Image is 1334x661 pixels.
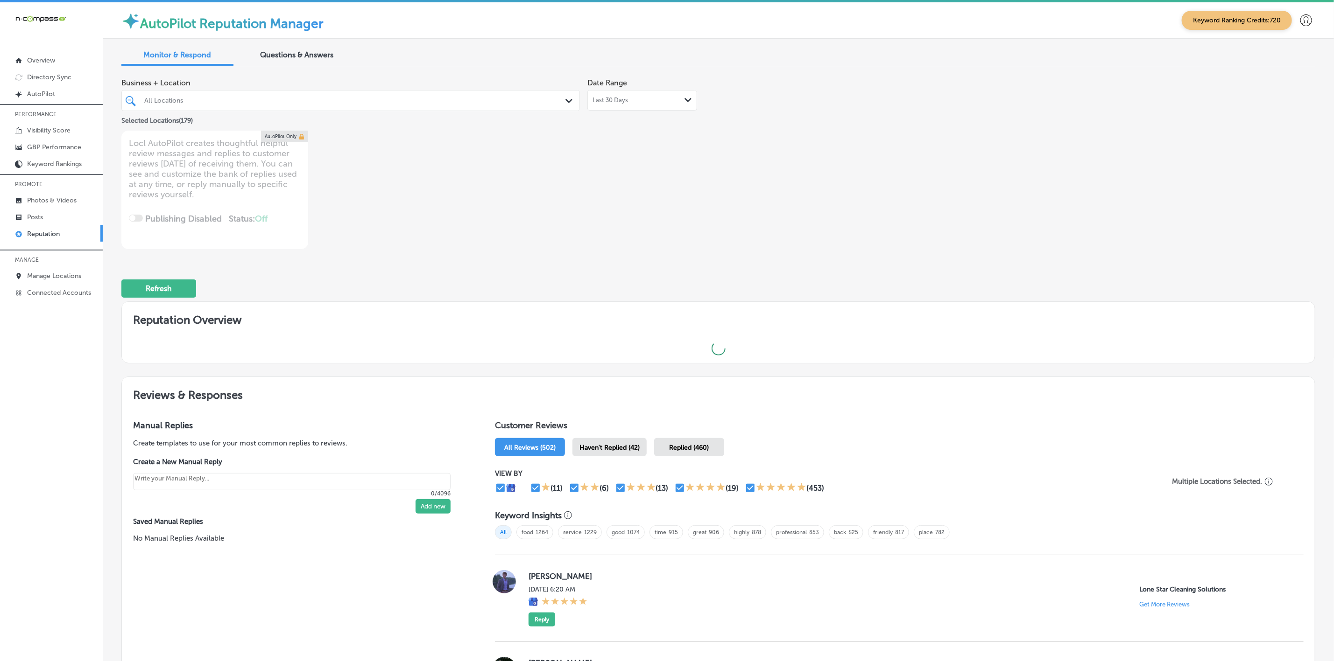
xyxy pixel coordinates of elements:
[529,571,1289,581] label: [PERSON_NAME]
[27,73,71,81] p: Directory Sync
[495,420,1304,434] h1: Customer Reviews
[693,529,706,536] a: great
[529,585,587,593] label: [DATE] 6:20 AM
[919,529,933,536] a: place
[27,143,81,151] p: GBP Performance
[873,529,893,536] a: friendly
[541,482,551,494] div: 1 Star
[133,458,451,466] label: Create a New Manual Reply
[806,484,824,493] div: (453)
[551,484,563,493] div: (11)
[563,529,582,536] a: service
[1182,11,1292,30] span: Keyword Ranking Credits: 720
[627,529,640,536] a: 1074
[522,529,533,536] a: food
[133,517,465,526] label: Saved Manual Replies
[27,230,60,238] p: Reputation
[27,289,91,297] p: Connected Accounts
[612,529,625,536] a: good
[27,196,77,204] p: Photos & Videos
[542,597,587,607] div: 5 Stars
[752,529,761,536] a: 878
[27,160,82,168] p: Keyword Rankings
[536,529,548,536] a: 1264
[133,490,451,497] p: 0/4096
[261,50,334,59] span: Questions & Answers
[579,444,640,452] span: Haven't Replied (42)
[133,420,465,431] h3: Manual Replies
[133,438,465,448] p: Create templates to use for your most common replies to reviews.
[584,529,597,536] a: 1229
[895,529,904,536] a: 817
[133,533,465,543] p: No Manual Replies Available
[121,279,196,298] button: Refresh
[495,525,512,539] span: All
[416,499,451,514] button: Add new
[121,78,580,87] span: Business + Location
[27,126,71,134] p: Visibility Score
[935,529,945,536] a: 782
[495,510,562,521] h3: Keyword Insights
[848,529,858,536] a: 825
[144,50,212,59] span: Monitor & Respond
[656,484,669,493] div: (13)
[122,377,1315,409] h2: Reviews & Responses
[133,473,451,490] textarea: Create your Quick Reply
[809,529,819,536] a: 853
[709,529,719,536] a: 906
[1172,477,1263,486] p: Multiple Locations Selected.
[140,16,324,31] label: AutoPilot Reputation Manager
[27,56,55,64] p: Overview
[734,529,749,536] a: highly
[593,97,628,104] span: Last 30 Days
[756,482,806,494] div: 5 Stars
[1139,585,1289,593] p: Lone Star Cleaning Solutions
[504,444,556,452] span: All Reviews (502)
[834,529,846,536] a: back
[655,529,666,536] a: time
[27,90,55,98] p: AutoPilot
[121,12,140,30] img: autopilot-icon
[626,482,656,494] div: 3 Stars
[776,529,807,536] a: professional
[495,469,1142,478] p: VIEW BY
[122,302,1315,334] h2: Reputation Overview
[121,113,193,125] p: Selected Locations ( 179 )
[529,612,555,626] button: Reply
[587,78,627,87] label: Date Range
[685,482,726,494] div: 4 Stars
[600,484,609,493] div: (6)
[726,484,739,493] div: (19)
[1139,601,1190,608] p: Get More Reviews
[670,444,709,452] span: Replied (460)
[580,482,600,494] div: 2 Stars
[27,272,81,280] p: Manage Locations
[15,14,66,23] img: 660ab0bf-5cc7-4cb8-ba1c-48b5ae0f18e60NCTV_CLogo_TV_Black_-500x88.png
[144,97,566,104] div: All Locations
[27,213,43,221] p: Posts
[669,529,678,536] a: 915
